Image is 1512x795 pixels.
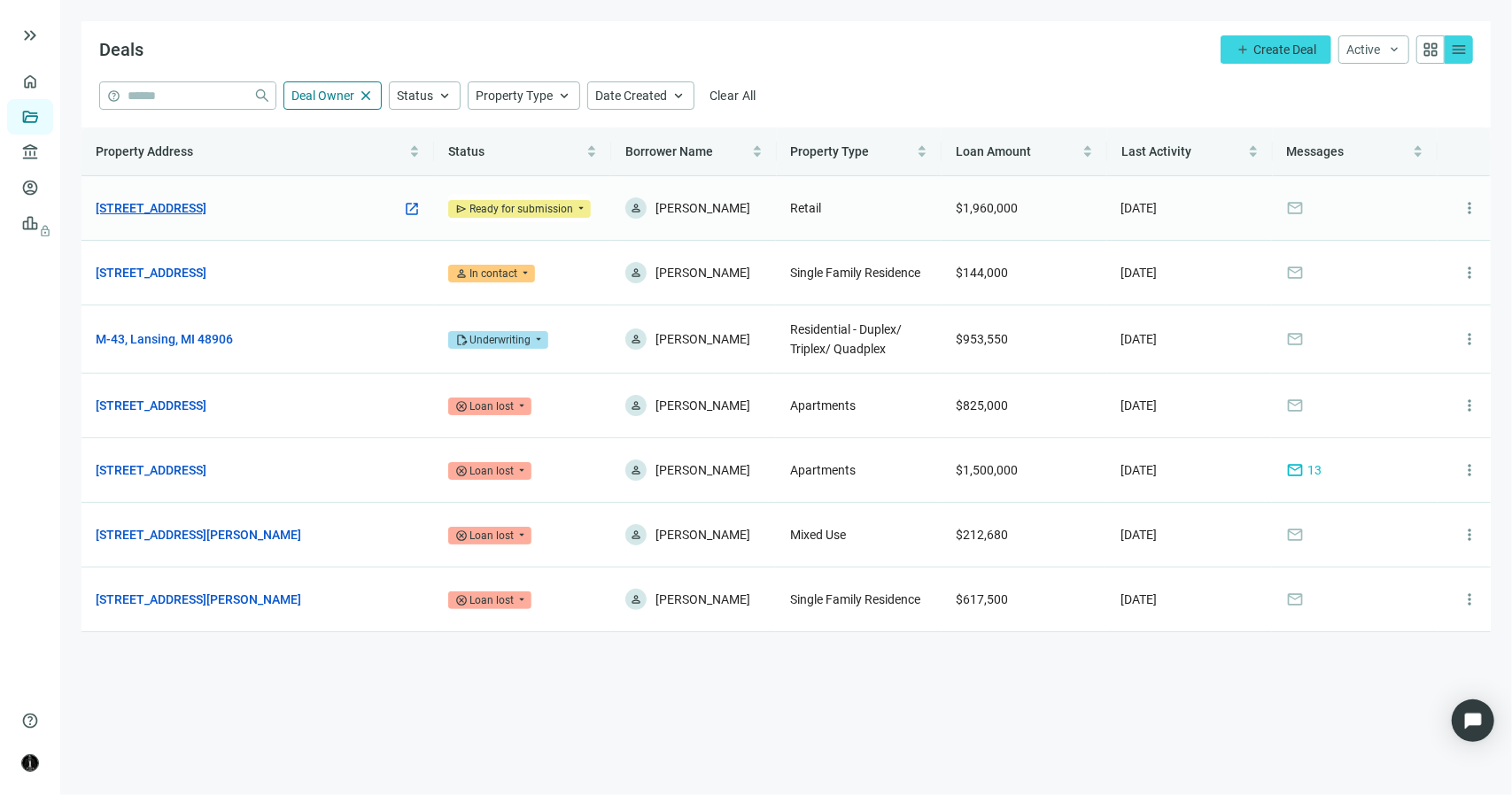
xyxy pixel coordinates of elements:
[956,592,1008,606] span: $617,500
[791,144,870,158] span: Property Type
[397,89,433,103] span: Status
[630,333,642,345] span: person
[1286,330,1304,348] span: mail
[1461,330,1478,348] span: more_vert
[625,144,713,158] span: Borrower Name
[1387,42,1401,57] span: keyboard_arrow_down
[96,329,233,349] a: M-43, Lansing, MI 48906
[1286,590,1304,608] span: mail
[455,465,468,477] span: cancel
[1346,42,1380,57] span: Active
[630,593,642,606] span: person
[1236,42,1250,57] span: add
[1121,144,1191,158] span: Last Activity
[790,322,902,356] span: Residential - Duplex/ Triplex/ Quadplex
[1452,388,1487,423] button: more_vert
[455,334,468,346] span: edit_document
[455,203,468,215] span: send
[1286,526,1304,544] span: mail
[1121,528,1158,542] span: [DATE]
[790,266,920,280] span: Single Family Residence
[655,524,750,545] span: [PERSON_NAME]
[1286,199,1304,217] span: mail
[469,331,531,349] div: Underwriting
[1307,460,1322,480] span: 13
[790,463,856,477] span: Apartments
[655,395,750,416] span: [PERSON_NAME]
[1452,190,1487,226] button: more_vert
[1121,592,1158,606] span: [DATE]
[790,398,856,413] span: Apartments
[19,25,41,46] button: keyboard_double_arrow_right
[96,590,301,609] a: [STREET_ADDRESS][PERSON_NAME]
[1450,41,1468,58] span: menu
[595,89,667,103] span: Date Created
[956,266,1008,280] span: $144,000
[556,88,572,104] span: keyboard_arrow_up
[1461,264,1478,282] span: more_vert
[96,144,193,158] span: Property Address
[455,400,468,413] span: cancel
[956,398,1008,413] span: $825,000
[1221,35,1331,64] button: addCreate Deal
[96,263,206,282] a: [STREET_ADDRESS]
[404,201,420,217] span: open_in_new
[1452,321,1487,357] button: more_vert
[107,89,120,103] span: help
[702,81,764,110] button: Clear All
[956,463,1018,477] span: $1,500,000
[1287,144,1345,158] span: Messages
[358,88,374,104] span: close
[1121,201,1158,215] span: [DATE]
[790,201,821,215] span: Retail
[96,396,206,415] a: [STREET_ADDRESS]
[630,399,642,412] span: person
[630,464,642,476] span: person
[630,529,642,541] span: person
[956,201,1018,215] span: $1,960,000
[1461,397,1478,414] span: more_vert
[96,525,301,544] a: [STREET_ADDRESS][PERSON_NAME]
[1452,452,1487,488] button: more_vert
[1253,42,1316,57] span: Create Deal
[1461,199,1478,217] span: more_vert
[655,459,750,481] span: [PERSON_NAME]
[476,89,553,103] span: Property Type
[655,328,750,350] span: [PERSON_NAME]
[96,460,206,480] a: [STREET_ADDRESS]
[655,197,750,219] span: [PERSON_NAME]
[22,755,38,771] img: avatar
[956,332,1008,346] span: $953,550
[630,202,642,214] span: person
[469,397,514,415] div: Loan lost
[1452,582,1487,617] button: more_vert
[1452,517,1487,552] button: more_vert
[655,262,750,283] span: [PERSON_NAME]
[790,592,920,606] span: Single Family Residence
[1461,526,1478,544] span: more_vert
[1452,699,1494,742] div: Open Intercom Messenger
[1461,590,1478,608] span: more_vert
[1422,41,1439,58] span: grid_view
[1452,255,1487,290] button: more_vert
[956,144,1031,158] span: Loan Amount
[469,527,514,544] div: Loan lost
[291,89,354,103] span: Deal Owner
[96,198,206,218] a: [STREET_ADDRESS]
[1286,461,1304,479] span: mail
[1121,463,1158,477] span: [DATE]
[469,200,573,218] div: Ready for submission
[469,265,517,282] div: In contact
[1338,35,1409,64] button: Activekeyboard_arrow_down
[1121,332,1158,346] span: [DATE]
[671,88,686,104] span: keyboard_arrow_up
[469,591,514,609] div: Loan lost
[790,528,846,542] span: Mixed Use
[655,589,750,610] span: [PERSON_NAME]
[404,200,420,220] a: open_in_new
[437,88,453,104] span: keyboard_arrow_up
[1286,397,1304,414] span: mail
[1121,398,1158,413] span: [DATE]
[709,89,756,103] span: Clear All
